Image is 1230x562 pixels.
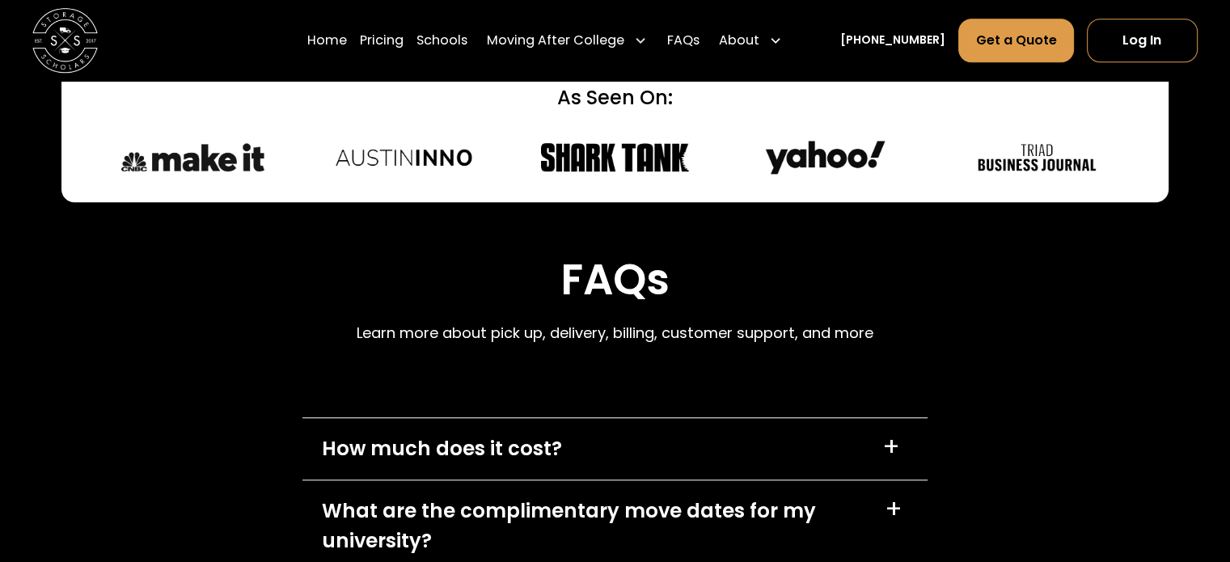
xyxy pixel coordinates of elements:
div: How much does it cost? [322,434,562,463]
a: Log In [1087,19,1198,62]
div: Moving After College [480,18,653,63]
div: + [885,497,902,522]
a: Schools [416,18,467,63]
div: About [719,31,759,50]
div: About [712,18,788,63]
h2: FAQs [357,255,873,306]
p: Learn more about pick up, delivery, billing, customer support, and more [357,322,873,344]
a: Get a Quote [958,19,1073,62]
div: What are the complimentary move dates for my university? [322,497,865,556]
a: [PHONE_NUMBER] [840,32,945,49]
a: FAQs [666,18,699,63]
div: + [882,434,900,460]
a: Pricing [360,18,404,63]
div: Moving After College [487,31,624,50]
img: Storage Scholars main logo [32,8,98,74]
img: CNBC Make It logo. [116,138,268,176]
a: Home [307,18,347,63]
div: As Seen On: [116,83,1113,112]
